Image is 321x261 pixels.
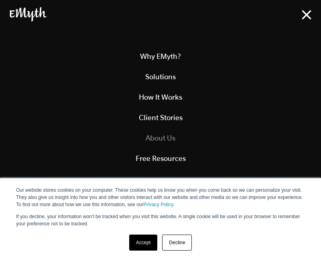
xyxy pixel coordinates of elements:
[10,7,47,22] img: EMyth
[302,10,311,20] img: Open Menu
[129,235,158,251] a: Accept
[10,107,311,128] a: Client Stories
[10,148,311,169] a: Free Resources
[10,46,311,66] a: Why EMyth?
[16,187,305,208] p: Our website stores cookies on your computer. These cookies help us know you when you come back so...
[10,87,311,107] a: How It Works
[162,235,192,251] a: Decline
[16,213,305,227] p: If you decline, your information won’t be tracked when you visit this website. A single cookie wi...
[10,66,311,87] a: Solutions
[10,128,311,148] a: About Us
[144,202,173,207] a: Privacy Policy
